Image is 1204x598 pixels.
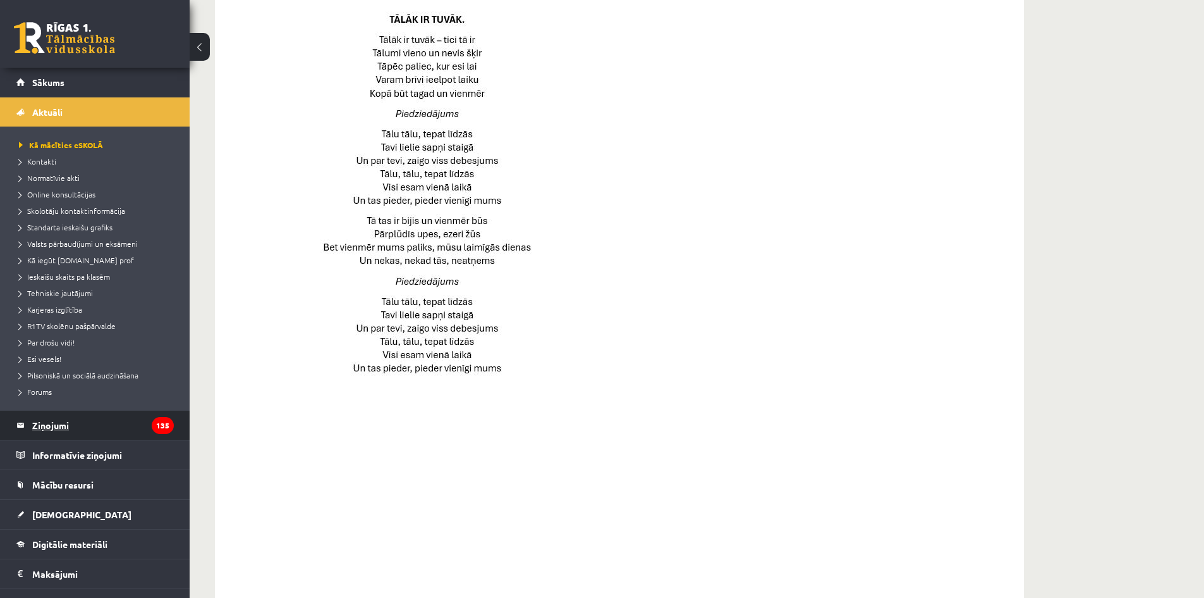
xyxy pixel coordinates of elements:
span: Online konsultācijas [19,189,95,199]
span: Par drošu vidi! [19,337,75,347]
span: Normatīvie akti [19,173,80,183]
a: Par drošu vidi! [19,337,177,348]
a: Pilsoniskā un sociālā audzināšana [19,370,177,381]
span: Kā iegūt [DOMAIN_NAME] prof [19,255,134,265]
a: [DEMOGRAPHIC_DATA] [16,500,174,529]
span: Pilsoniskā un sociālā audzināšana [19,370,138,380]
a: Maksājumi [16,559,174,589]
span: Standarta ieskaišu grafiks [19,222,112,232]
a: Kontakti [19,156,177,167]
span: Digitālie materiāli [32,539,107,550]
i: 135 [152,417,174,434]
span: Ieskaišu skaits pa klasēm [19,271,110,282]
span: Valsts pārbaudījumi un eksāmeni [19,239,138,249]
a: Standarta ieskaišu grafiks [19,221,177,233]
a: Tehniskie jautājumi [19,287,177,299]
a: Sākums [16,68,174,97]
a: Mācību resursi [16,470,174,499]
a: Valsts pārbaudījumi un eksāmeni [19,238,177,249]
a: Ieskaišu skaits pa klasēm [19,271,177,282]
span: Forums [19,387,52,397]
legend: Ziņojumi [32,411,174,440]
span: Sākums [32,77,64,88]
a: Normatīvie akti [19,172,177,184]
span: [DEMOGRAPHIC_DATA] [32,509,131,520]
a: Karjeras izglītība [19,304,177,315]
a: Rīgas 1. Tālmācības vidusskola [14,22,115,54]
a: Informatīvie ziņojumi [16,440,174,470]
span: Tehniskie jautājumi [19,288,93,298]
span: Mācību resursi [32,479,94,490]
a: R1TV skolēnu pašpārvalde [19,320,177,332]
a: Online konsultācijas [19,189,177,200]
legend: Informatīvie ziņojumi [32,440,174,470]
a: Skolotāju kontaktinformācija [19,205,177,216]
span: Karjeras izglītība [19,304,82,315]
a: Esi vesels! [19,353,177,364]
a: Kā mācīties eSKOLĀ [19,139,177,151]
span: Skolotāju kontaktinformācija [19,206,125,216]
a: Aktuāli [16,97,174,127]
a: Forums [19,386,177,397]
span: R1TV skolēnu pašpārvalde [19,321,116,331]
a: Digitālie materiāli [16,530,174,559]
span: Aktuāli [32,106,63,118]
a: Ziņojumi135 [16,411,174,440]
span: Kontakti [19,156,56,166]
legend: Maksājumi [32,559,174,589]
a: Kā iegūt [DOMAIN_NAME] prof [19,254,177,266]
span: Kā mācīties eSKOLĀ [19,140,103,150]
span: Esi vesels! [19,354,61,364]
